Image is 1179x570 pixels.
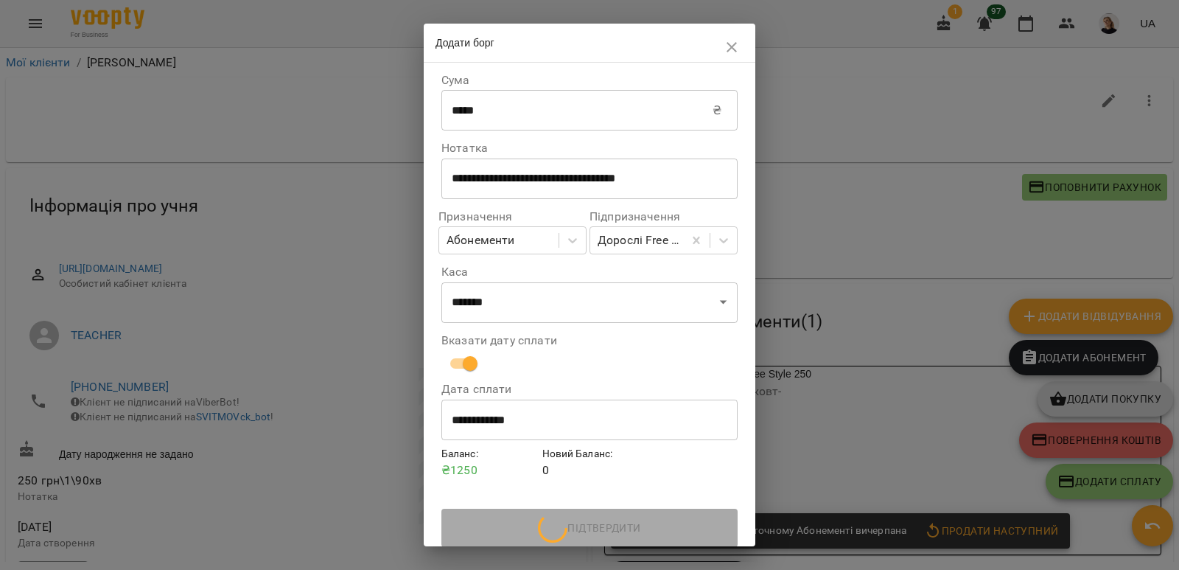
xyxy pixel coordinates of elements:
[447,232,514,249] div: Абонементи
[441,74,738,86] label: Сума
[441,446,536,462] h6: Баланс :
[441,266,738,278] label: Каса
[441,142,738,154] label: Нотатка
[438,211,587,223] label: Призначення
[539,443,640,482] div: 0
[542,446,637,462] h6: Новий Баланс :
[589,211,738,223] label: Підпризначення
[598,232,685,249] div: Дорослі Free Style 250
[713,102,721,119] p: ₴
[441,335,738,347] label: Вказати дату сплати
[441,383,738,395] label: Дата сплати
[441,462,536,479] p: ₴ 1250
[435,37,494,49] span: Додати борг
